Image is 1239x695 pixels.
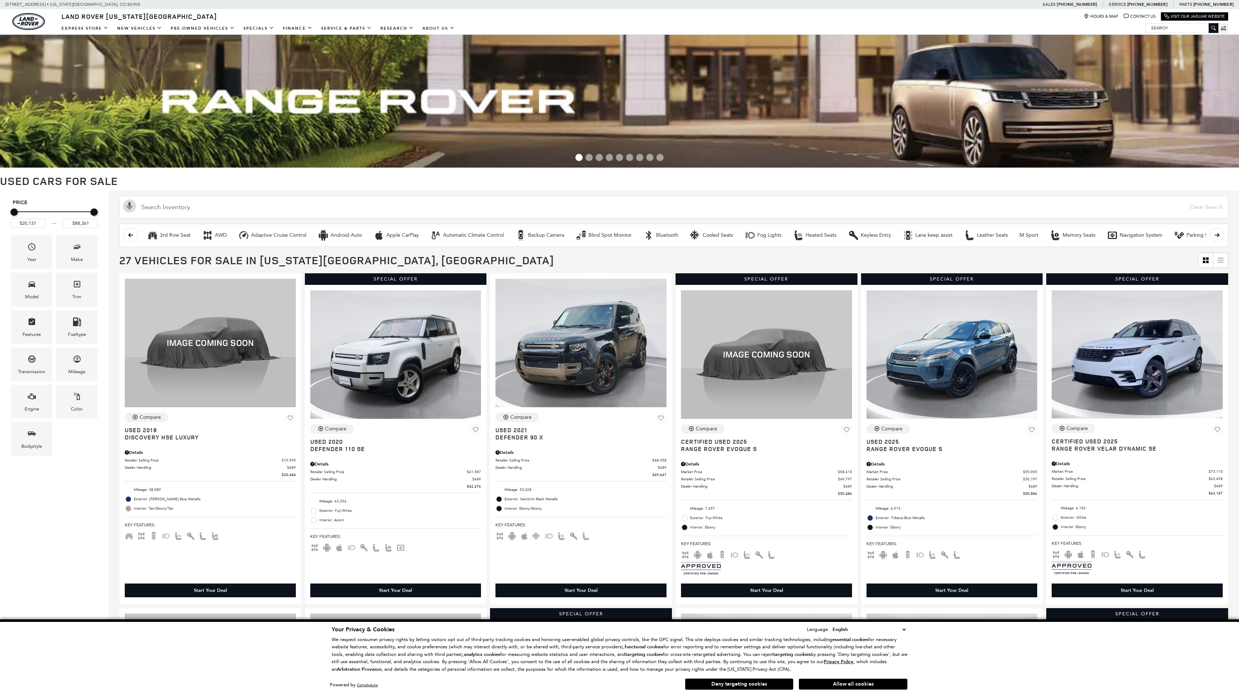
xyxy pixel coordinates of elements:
a: Used 2025Range Rover Evoque S [867,438,1038,452]
span: Retailer Selling Price [125,458,282,463]
div: Backup Camera [528,232,564,239]
a: $42,276 [310,484,481,489]
div: ModelModel [11,273,52,306]
a: Market Price $73,110 [1052,469,1223,474]
div: Start Your Deal [750,587,783,594]
a: Pre-Owned Vehicles [166,22,239,35]
span: Android Auto [879,552,887,557]
span: Used 2025 [867,438,1032,445]
img: 2018 Land Rover Discovery HSE Luxury [125,279,296,407]
div: Android Auto [318,230,329,241]
span: Mileage [73,353,81,368]
a: EXPRESS STORE [57,22,113,35]
button: Cooled SeatsCooled Seats [686,228,737,243]
div: Compare [325,426,346,432]
a: Dealer Handling $689 [125,465,296,470]
a: land-rover [12,13,45,30]
a: Visit Our Jaguar Website [1164,14,1225,19]
div: Navigation System [1120,232,1162,239]
div: Start Your Deal [310,584,481,597]
span: Bodystyle [27,427,36,442]
button: Fog LightsFog Lights [741,228,785,243]
span: $689 [1029,484,1037,489]
div: Mileage [68,368,85,376]
div: Start Your Deal [681,584,852,597]
span: $689 [658,465,667,470]
button: Navigation SystemNavigation System [1103,228,1166,243]
div: Start Your Deal [867,584,1038,597]
div: Backup Camera [515,230,526,241]
span: Features [27,316,36,330]
li: Mileage: 38,089 [125,485,296,494]
input: Minimum [10,219,46,228]
a: Retailer Selling Price $49,797 [681,476,852,482]
span: Heated Seats [1113,551,1122,556]
span: Apple Car-Play [706,552,714,557]
span: Certified Used 2025 [681,438,847,445]
a: [STREET_ADDRESS] • [US_STATE][GEOGRAPHIC_DATA], CO 80905 [5,2,140,7]
a: Certified Used 2025Range Rover Evoque S [681,438,852,452]
div: Minimum Price [10,208,18,216]
span: Retailer Selling Price [495,458,652,463]
div: Make [71,256,83,264]
span: $73,110 [1209,469,1223,474]
button: Compare Vehicle [495,413,539,422]
span: Go to slide 4 [606,154,613,161]
span: Keyless Entry [359,544,368,549]
span: Dealer Handling [867,484,1029,489]
span: $689 [287,465,296,470]
div: 3rd Row Seat [160,232,191,239]
div: Parking Sensors / Assist [1174,230,1185,241]
div: TrimTrim [56,273,98,306]
span: $58,615 [838,469,852,475]
a: Retailer Selling Price $62,498 [1052,476,1223,481]
span: Year [27,241,36,256]
span: Leather Seats [953,552,961,557]
div: Keyless Entry [848,230,859,241]
div: Apple CarPlay [386,232,419,239]
div: Fog Lights [745,230,755,241]
a: Contact Us [1124,14,1155,19]
div: Bodystyle [21,442,42,450]
img: 2021 Land Rover Defender 90 X [495,279,667,407]
div: Engine [25,405,39,413]
button: Save Vehicle [1212,424,1223,438]
a: $49,647 [495,472,667,477]
span: $50,197 [1023,476,1037,482]
button: Lane keep assistLane keep assist [899,228,957,243]
li: Mileage: 53,028 [495,485,667,494]
span: AWD [867,552,875,557]
img: 2020 Land Rover Defender 110 SE [310,290,481,418]
span: Retailer Selling Price [310,469,467,475]
a: $50,486 [681,491,852,496]
a: Used 2018Discovery HSE Luxury [125,426,296,441]
span: $689 [843,484,852,489]
button: Keyless EntryKeyless Entry [844,228,895,243]
div: Bluetooth [656,232,678,239]
button: scroll right [1210,228,1224,242]
div: Leather Seats [964,230,975,241]
div: Memory Seats [1050,230,1061,241]
div: Memory Seats [1063,232,1095,239]
div: Adaptive Cruise Control [238,230,249,241]
a: [PHONE_NUMBER] [1057,1,1097,7]
span: Leather Seats [1138,551,1146,556]
button: Apple CarPlayApple CarPlay [370,228,423,243]
div: Model [25,293,39,301]
svg: Click to toggle on voice search [123,199,136,212]
span: Go to slide 2 [586,154,593,161]
button: Compare Vehicle [125,413,168,422]
div: Fog Lights [757,232,782,239]
div: FeaturesFeatures [11,310,52,344]
input: Maximum [63,219,98,228]
div: YearYear [11,235,52,269]
div: Leather Seats [977,232,1008,239]
span: Fog Lights [730,552,739,557]
span: Keyless Entry [755,552,763,557]
button: M Sport [1016,228,1042,243]
a: Retailer Selling Price $41,587 [310,469,481,475]
button: Save Vehicle [841,424,852,438]
div: ColorColor [56,385,98,418]
a: Used 2021Defender 90 X [495,426,667,441]
span: $48,958 [652,458,667,463]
